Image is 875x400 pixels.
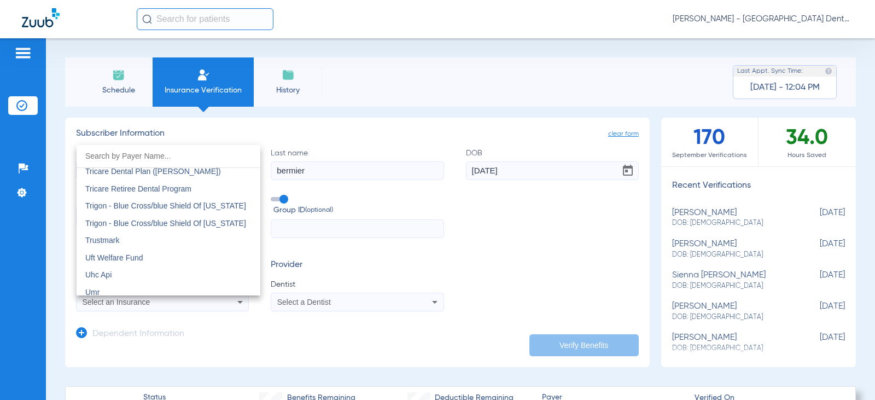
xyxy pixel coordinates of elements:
span: Tricare Retiree Dental Program [85,184,191,193]
span: Trigon - Blue Cross/blue Shield Of [US_STATE] [85,201,246,210]
span: Uhc Api [85,270,112,279]
span: Uft Welfare Fund [85,253,143,262]
span: Trustmark [85,236,119,245]
input: dropdown search [77,145,260,167]
span: Trigon - Blue Cross/blue Shield Of [US_STATE] [85,219,246,228]
span: Tricare Dental Plan ([PERSON_NAME]) [85,167,221,176]
span: Umr [85,288,100,297]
